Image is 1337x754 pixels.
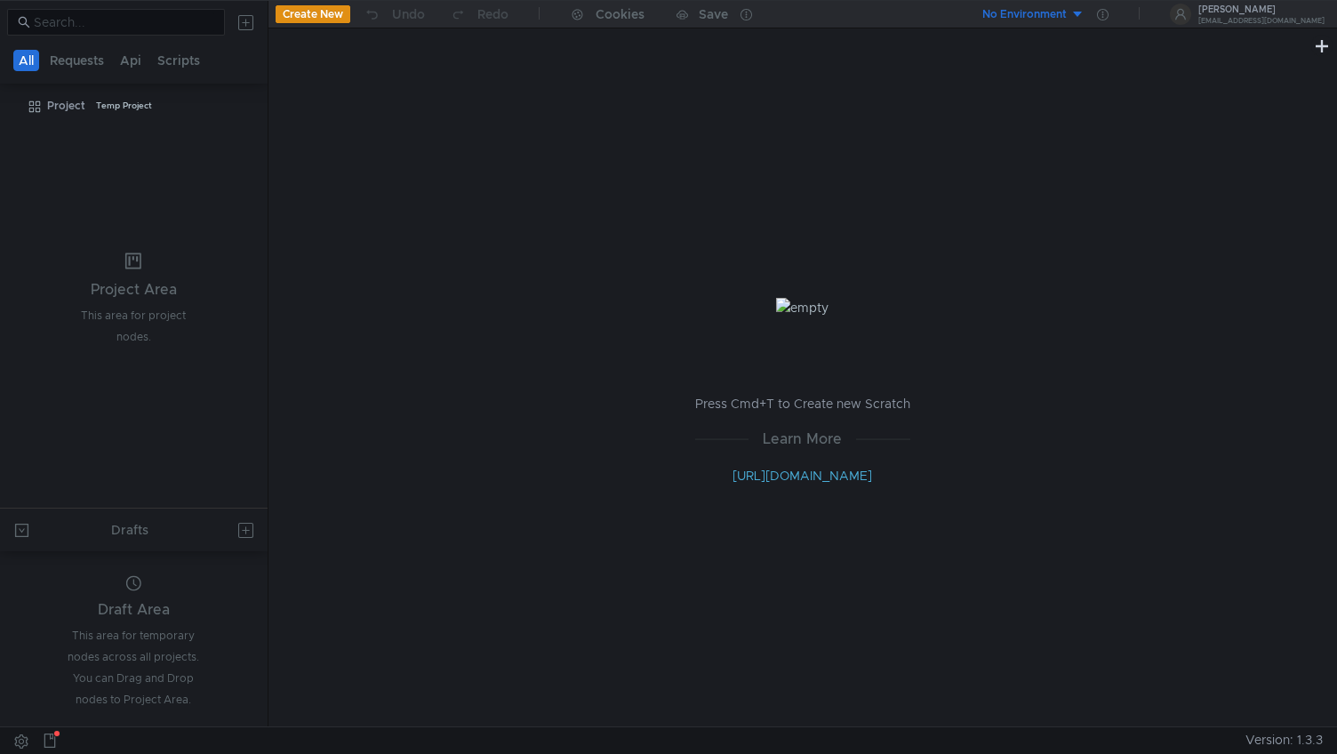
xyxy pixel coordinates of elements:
span: Version: 1.3.3 [1245,727,1323,753]
button: Redo [437,1,521,28]
div: Drafts [111,519,148,541]
div: [EMAIL_ADDRESS][DOMAIN_NAME] [1198,18,1325,24]
div: No Environment [982,6,1067,23]
div: Undo [392,4,425,25]
div: Cookies [596,4,644,25]
button: All [13,50,39,71]
p: Press Cmd+T to Create new Scratch [695,393,910,414]
div: Project [47,92,85,119]
div: Redo [477,4,508,25]
span: Learn More [749,428,856,450]
div: Save [699,8,728,20]
button: Api [115,50,147,71]
button: Requests [44,50,109,71]
button: Undo [350,1,437,28]
button: Scripts [152,50,205,71]
input: Search... [34,12,214,32]
div: Temp Project [96,92,152,119]
button: Create New [276,5,350,23]
img: empty [776,298,829,317]
a: [URL][DOMAIN_NAME] [733,468,872,484]
div: [PERSON_NAME] [1198,5,1325,14]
